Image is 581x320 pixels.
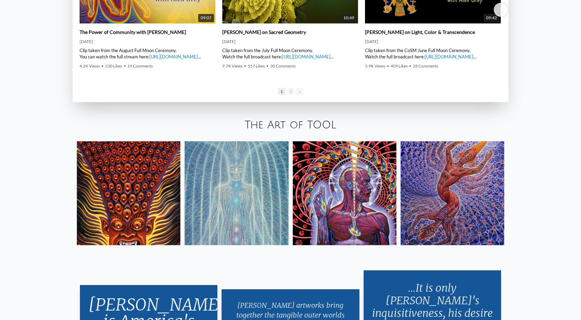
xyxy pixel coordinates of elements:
[222,29,306,35] a: [PERSON_NAME] on Sacred Geometry
[244,63,246,69] span: •
[127,63,153,69] span: 19 Comments
[365,39,501,44] div: [DATE]
[494,3,508,17] div: Next slide
[266,63,269,69] span: •
[387,63,389,69] span: •
[80,29,186,35] a: The Power of Community with [PERSON_NAME]
[80,47,215,60] div: Clip taken from the August Full Moon Ceremony. You can watch the full stream here: | [PERSON_NAME...
[222,47,358,60] div: Clip taken from the July Full Moon Ceremony. Watch the full broadcast here: | [PERSON_NAME] | ► W...
[222,63,243,69] span: 9.7K Views
[425,54,473,59] a: [URL][DOMAIN_NAME]
[101,63,104,69] span: •
[248,63,265,69] span: 557 Likes
[296,88,303,95] span: Go to next slide
[80,63,100,69] span: 4.2K Views
[282,54,330,59] a: [URL][DOMAIN_NAME]
[365,63,385,69] span: 5.9K Views
[365,29,475,35] a: [PERSON_NAME] on Light, Color & Transcendence
[245,119,336,131] a: The Art of TOOL
[341,14,357,22] span: 10:49
[365,47,501,60] div: Clip taken from the CoSM June Full Moon Ceremony. Watch the full broadcast here: | [PERSON_NAME] ...
[270,63,296,69] span: 30 Comments
[390,63,408,69] span: 409 Likes
[409,63,411,69] span: •
[413,63,438,69] span: 28 Comments
[287,88,294,95] span: Go to slide 2
[105,63,122,69] span: 230 Likes
[149,54,198,59] a: [URL][DOMAIN_NAME]
[222,39,358,44] div: [DATE]
[278,88,285,95] span: Go to slide 1
[484,14,499,22] span: 09:42
[80,39,215,44] div: [DATE]
[198,14,214,22] span: 09:07
[124,63,126,69] span: •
